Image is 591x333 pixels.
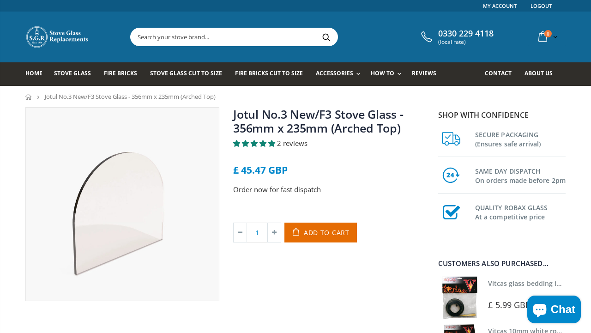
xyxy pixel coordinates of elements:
[304,228,350,237] span: Add to Cart
[45,92,216,101] span: Jotul No.3 New/F3 Stove Glass - 356mm x 235mm (Arched Top)
[475,201,566,222] h3: QUALITY ROBAX GLASS At a competitive price
[25,94,32,100] a: Home
[525,69,553,77] span: About us
[316,69,353,77] span: Accessories
[485,62,519,86] a: Contact
[25,69,42,77] span: Home
[25,62,49,86] a: Home
[150,62,229,86] a: Stove Glass Cut To Size
[233,139,277,148] span: 5.00 stars
[525,296,584,326] inbox-online-store-chat: Shopify online store chat
[535,28,560,46] a: 0
[438,260,566,267] div: Customers also purchased...
[233,163,288,176] span: £ 45.47 GBP
[485,69,512,77] span: Contact
[544,30,552,37] span: 0
[525,62,560,86] a: About us
[438,276,481,319] img: Vitcas stove glass bedding in tape
[475,128,566,149] h3: SECURE PACKAGING (Ensures safe arrival)
[131,28,441,46] input: Search your stove brand...
[54,69,91,77] span: Stove Glass
[419,29,494,45] a: 0330 229 4118 (local rate)
[412,62,443,86] a: Reviews
[25,25,90,48] img: Stove Glass Replacement
[150,69,222,77] span: Stove Glass Cut To Size
[235,69,303,77] span: Fire Bricks Cut To Size
[235,62,310,86] a: Fire Bricks Cut To Size
[412,69,436,77] span: Reviews
[104,62,144,86] a: Fire Bricks
[371,69,394,77] span: How To
[438,29,494,39] span: 0330 229 4118
[26,108,219,301] img: widearchedtop_800x_crop_center.webp
[438,109,566,121] p: Shop with confidence
[233,184,427,195] p: Order now for fast dispatch
[233,106,403,136] a: Jotul No.3 New/F3 Stove Glass - 356mm x 235mm (Arched Top)
[488,299,531,310] span: £ 5.99 GBP
[438,39,494,45] span: (local rate)
[371,62,406,86] a: How To
[475,165,566,185] h3: SAME DAY DISPATCH On orders made before 2pm
[277,139,308,148] span: 2 reviews
[316,28,337,46] button: Search
[54,62,98,86] a: Stove Glass
[316,62,365,86] a: Accessories
[284,223,357,242] button: Add to Cart
[104,69,137,77] span: Fire Bricks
